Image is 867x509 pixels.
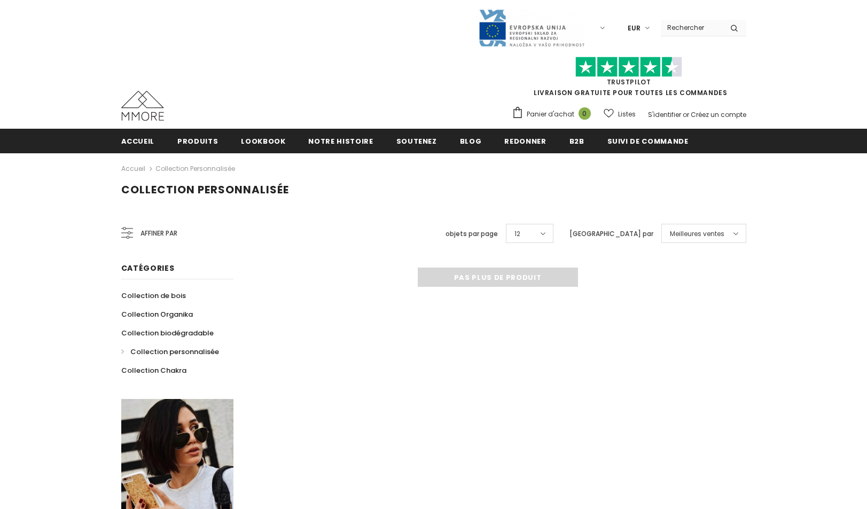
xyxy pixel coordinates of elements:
[121,361,186,380] a: Collection Chakra
[140,228,177,239] span: Affiner par
[691,110,746,119] a: Créez un compte
[396,136,437,146] span: soutenez
[446,229,498,239] label: objets par page
[121,286,186,305] a: Collection de bois
[396,129,437,153] a: soutenez
[121,342,219,361] a: Collection personnalisée
[579,107,591,120] span: 0
[512,106,596,122] a: Panier d'achat 0
[308,136,373,146] span: Notre histoire
[504,129,546,153] a: Redonner
[504,136,546,146] span: Redonner
[569,136,584,146] span: B2B
[628,23,641,34] span: EUR
[121,182,289,197] span: Collection personnalisée
[241,129,285,153] a: Lookbook
[607,77,651,87] a: TrustPilot
[569,229,653,239] label: [GEOGRAPHIC_DATA] par
[478,23,585,32] a: Javni Razpis
[569,129,584,153] a: B2B
[121,263,175,273] span: Catégories
[121,129,155,153] a: Accueil
[514,229,520,239] span: 12
[121,309,193,319] span: Collection Organika
[607,129,689,153] a: Suivi de commande
[661,20,722,35] input: Search Site
[130,347,219,357] span: Collection personnalisée
[527,109,574,120] span: Panier d'achat
[121,324,214,342] a: Collection biodégradable
[155,164,235,173] a: Collection personnalisée
[121,162,145,175] a: Accueil
[121,365,186,375] span: Collection Chakra
[460,129,482,153] a: Blog
[478,9,585,48] img: Javni Razpis
[604,105,636,123] a: Listes
[308,129,373,153] a: Notre histoire
[618,109,636,120] span: Listes
[683,110,689,119] span: or
[121,136,155,146] span: Accueil
[648,110,681,119] a: S'identifier
[460,136,482,146] span: Blog
[670,229,724,239] span: Meilleures ventes
[241,136,285,146] span: Lookbook
[121,305,193,324] a: Collection Organika
[607,136,689,146] span: Suivi de commande
[177,136,218,146] span: Produits
[121,91,164,121] img: Cas MMORE
[121,291,186,301] span: Collection de bois
[512,61,746,97] span: LIVRAISON GRATUITE POUR TOUTES LES COMMANDES
[177,129,218,153] a: Produits
[121,328,214,338] span: Collection biodégradable
[575,57,682,77] img: Faites confiance aux étoiles pilotes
